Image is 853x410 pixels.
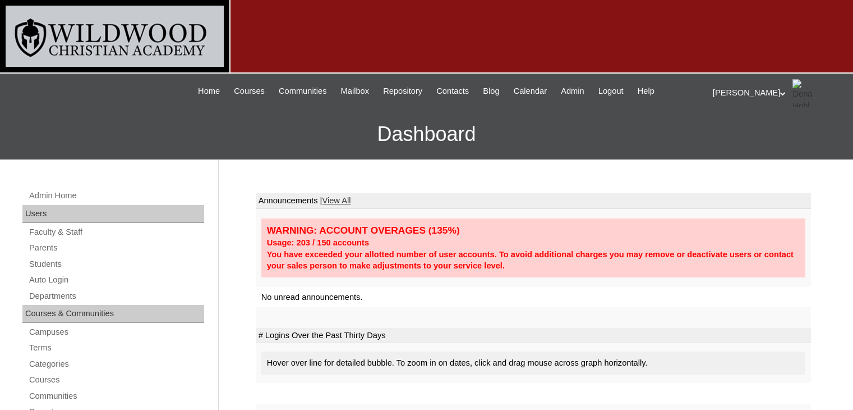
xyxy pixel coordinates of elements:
[377,85,428,98] a: Repository
[267,238,369,247] strong: Usage: 203 / 150 accounts
[561,85,584,98] span: Admin
[436,85,469,98] span: Contacts
[198,85,220,98] span: Home
[28,189,204,203] a: Admin Home
[279,85,327,98] span: Communities
[22,205,204,223] div: Users
[267,224,800,237] div: WARNING: ACCOUNT OVERAGES (135%)
[555,85,590,98] a: Admin
[256,328,811,344] td: # Logins Over the Past Thirty Days
[713,79,842,107] div: [PERSON_NAME]
[267,249,800,272] div: You have exceeded your allotted number of user accounts. To avoid additional charges you may remo...
[273,85,333,98] a: Communities
[28,389,204,403] a: Communities
[28,241,204,255] a: Parents
[514,85,547,98] span: Calendar
[383,85,422,98] span: Repository
[256,193,811,209] td: Announcements |
[28,373,204,387] a: Courses
[256,287,811,308] td: No unread announcements.
[28,289,204,303] a: Departments
[483,85,499,98] span: Blog
[28,257,204,271] a: Students
[234,85,265,98] span: Courses
[228,85,270,98] a: Courses
[261,352,805,375] div: Hover over line for detailed bubble. To zoom in on dates, click and drag mouse across graph horiz...
[508,85,552,98] a: Calendar
[335,85,375,98] a: Mailbox
[28,225,204,239] a: Faculty & Staff
[341,85,370,98] span: Mailbox
[192,85,225,98] a: Home
[28,357,204,371] a: Categories
[22,305,204,323] div: Courses & Communities
[28,325,204,339] a: Campuses
[593,85,629,98] a: Logout
[477,85,505,98] a: Blog
[638,85,654,98] span: Help
[431,85,474,98] a: Contacts
[6,109,847,160] h3: Dashboard
[6,6,224,67] img: logo-white.png
[598,85,624,98] span: Logout
[322,196,351,205] a: View All
[632,85,660,98] a: Help
[792,79,820,107] img: Dena Hohl
[28,341,204,355] a: Terms
[28,273,204,287] a: Auto Login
